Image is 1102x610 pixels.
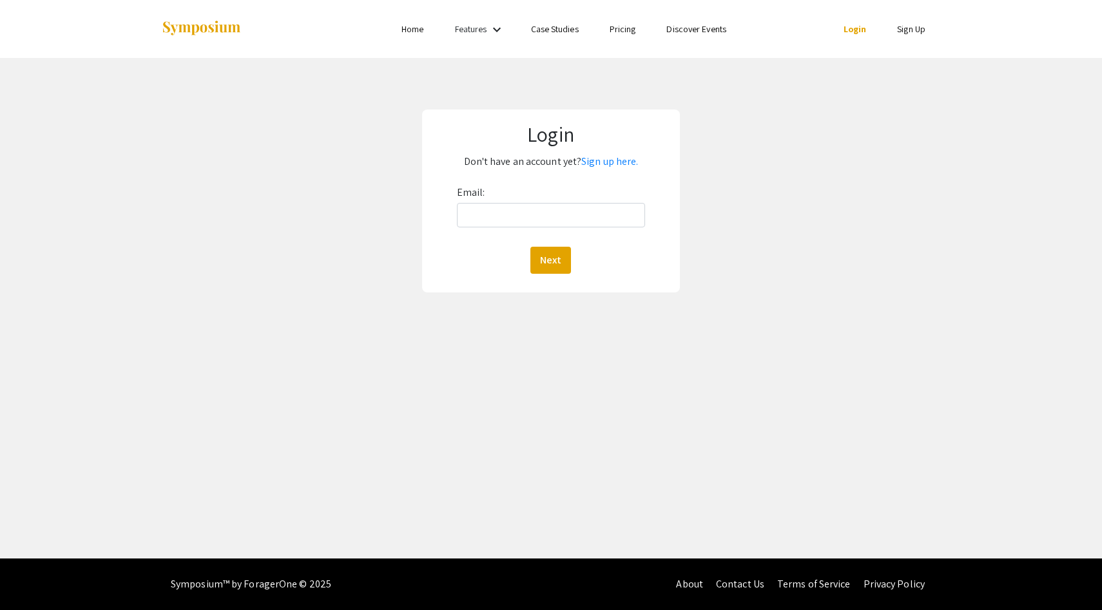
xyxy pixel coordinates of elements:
[581,155,638,168] a: Sign up here.
[530,247,571,274] button: Next
[531,23,579,35] a: Case Studies
[844,23,867,35] a: Login
[864,577,925,591] a: Privacy Policy
[433,122,669,146] h1: Login
[171,558,331,610] div: Symposium™ by ForagerOne © 2025
[433,151,669,172] p: Don't have an account yet?
[666,23,726,35] a: Discover Events
[777,577,851,591] a: Terms of Service
[610,23,636,35] a: Pricing
[716,577,764,591] a: Contact Us
[897,23,925,35] a: Sign Up
[455,23,487,35] a: Features
[676,577,703,591] a: About
[161,20,242,37] img: Symposium by ForagerOne
[457,182,485,203] label: Email:
[489,22,505,37] mat-icon: Expand Features list
[401,23,423,35] a: Home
